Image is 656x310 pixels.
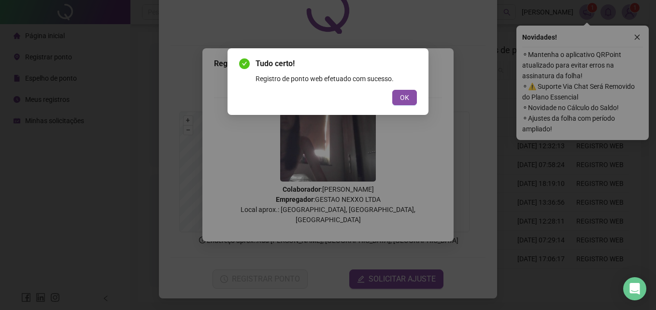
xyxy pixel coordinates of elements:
div: Registro de ponto web efetuado com sucesso. [256,73,417,84]
span: OK [400,92,409,103]
span: check-circle [239,58,250,69]
div: Open Intercom Messenger [623,277,646,300]
span: Tudo certo! [256,58,417,70]
button: OK [392,90,417,105]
